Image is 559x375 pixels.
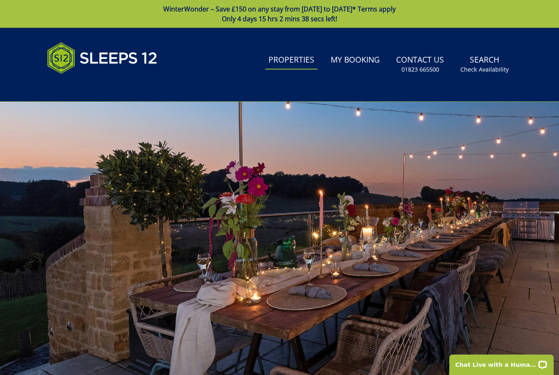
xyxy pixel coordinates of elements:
small: Check Availability [460,65,509,74]
a: My Booking [327,51,383,70]
small: 01823 665500 [401,65,439,74]
iframe: LiveChat chat widget [444,349,559,375]
a: Contact Us01823 665500 [393,51,447,78]
a: Properties [265,51,318,70]
iframe: Customer reviews powered by Trustpilot [43,83,129,90]
a: SearchCheck Availability [457,51,512,78]
img: Sleeps 12 [47,38,158,79]
span: Only 4 days 15 hrs 2 mins 38 secs left! [222,14,337,23]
